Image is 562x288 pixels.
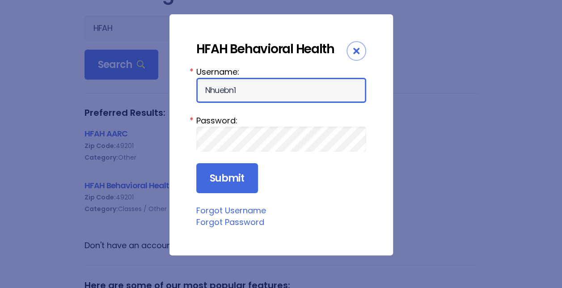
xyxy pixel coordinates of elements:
a: Forgot Password [196,216,264,228]
div: Close [346,41,366,61]
input: Submit [196,163,258,194]
label: Password: [196,114,366,127]
label: Username: [196,66,366,78]
div: HFAH Behavioral Health [196,41,346,57]
a: Forgot Username [196,205,266,216]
